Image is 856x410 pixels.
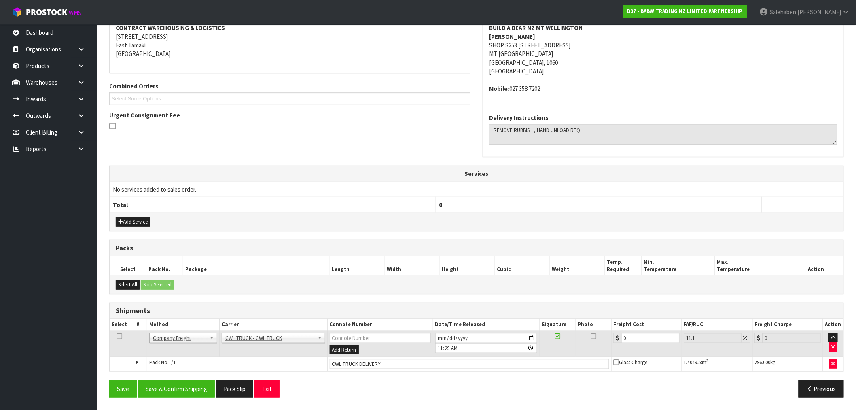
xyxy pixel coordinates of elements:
strong: BUILD A BEAR NZ MT WELLINGTON [489,24,583,32]
h3: Packs [116,244,837,252]
button: Select All [116,280,140,290]
th: Action [788,256,843,275]
th: Pack No. [146,256,183,275]
th: Height [440,256,495,275]
address: SHOP S253 [STREET_ADDRESS] MT [GEOGRAPHIC_DATA] [GEOGRAPHIC_DATA], 1060 [GEOGRAPHIC_DATA] [489,23,837,76]
input: Connote Number [330,333,431,343]
strong: CONTRACT WAREHOUSING & LOGISTICS [116,24,225,32]
span: CWL TRUCK - CWL TRUCK [225,333,314,343]
th: Select [110,319,129,331]
th: Freight Cost [611,319,682,331]
th: Carrier [219,319,327,331]
span: 1/1 [169,359,176,366]
td: m [682,357,752,372]
label: Combined Orders [109,82,158,90]
input: Connote Number [330,359,609,369]
th: FAF/RUC [682,319,752,331]
span: ProStock [26,7,67,17]
span: Glass Charge [614,359,648,366]
th: Total [110,197,436,213]
td: No services added to sales order. [110,182,843,197]
th: Temp. Required [605,256,642,275]
address: [STREET_ADDRESS] East Tamaki [GEOGRAPHIC_DATA] [116,23,464,58]
span: Salehaben [770,8,796,16]
button: Pack Slip [216,380,253,397]
sup: 3 [707,358,709,363]
strong: mobile [489,85,509,92]
th: Photo [576,319,611,331]
input: Freight Cost [621,333,680,343]
th: Freight Charge [752,319,823,331]
span: 296.000 [755,359,771,366]
label: Delivery Instructions [489,113,548,122]
span: 0 [439,201,443,209]
th: Method [147,319,219,331]
th: Services [110,166,843,182]
button: Exit [254,380,280,397]
th: # [129,319,147,331]
button: Ship Selected [141,280,174,290]
img: cube-alt.png [12,7,22,17]
button: Previous [799,380,844,397]
th: Package [183,256,330,275]
span: 1 [139,359,141,366]
span: 1.404928 [684,359,702,366]
address: 027 358 7202 [489,84,837,93]
h3: Shipments [116,307,837,315]
th: Cubic [495,256,550,275]
th: Length [330,256,385,275]
td: kg [752,357,823,372]
button: Save [109,380,137,397]
input: Freight Adjustment [684,333,742,343]
th: Min. Temperature [642,256,715,275]
label: Urgent Consignment Fee [109,111,180,120]
button: Add Return [330,345,359,355]
th: Select [110,256,146,275]
span: [PERSON_NAME] [797,8,841,16]
a: B07 - BABW TRADING NZ LIMITED PARTNERSHIP [623,5,747,18]
button: Add Service [116,217,150,227]
th: Signature [540,319,576,331]
strong: [PERSON_NAME] [489,33,535,41]
th: Date/Time Released [433,319,540,331]
small: WMS [69,9,81,17]
strong: B07 - BABW TRADING NZ LIMITED PARTNERSHIP [627,8,743,15]
span: 1 [137,333,139,340]
input: Freight Charge [763,333,821,343]
button: Save & Confirm Shipping [138,380,215,397]
span: Company Freight [153,333,206,343]
th: Width [385,256,440,275]
th: Action [823,319,843,331]
td: Pack No. [147,357,327,372]
th: Weight [550,256,605,275]
th: Max. Temperature [715,256,788,275]
th: Connote Number [327,319,433,331]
